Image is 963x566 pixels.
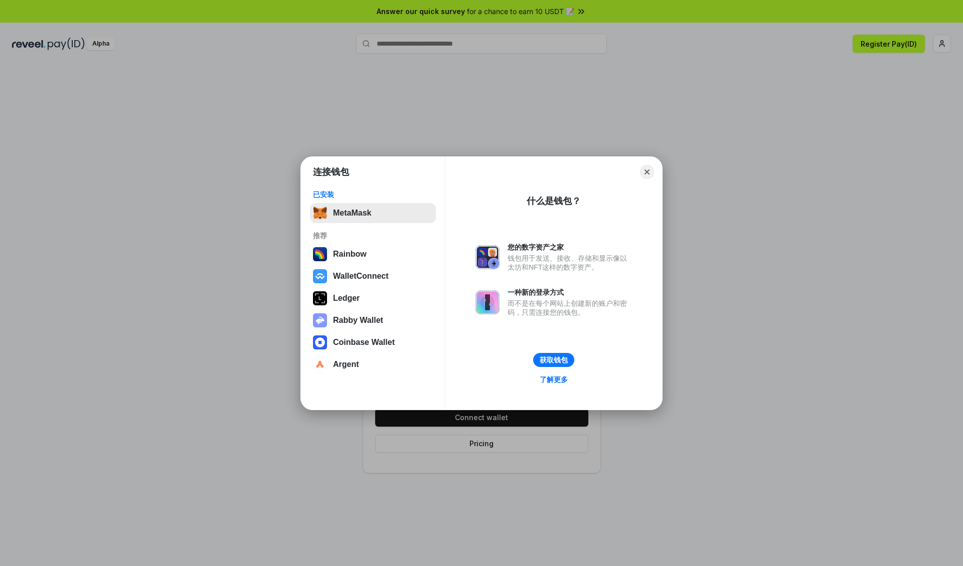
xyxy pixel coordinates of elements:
[310,203,436,223] button: MetaMask
[333,250,367,259] div: Rainbow
[540,375,568,384] div: 了解更多
[310,244,436,264] button: Rainbow
[533,353,574,367] button: 获取钱包
[333,294,360,303] div: Ledger
[310,354,436,374] button: Argent
[333,272,389,281] div: WalletConnect
[534,373,574,386] a: 了解更多
[508,288,632,297] div: 一种新的登录方式
[313,357,327,371] img: svg+xml,%3Csvg%20width%3D%2228%22%20height%3D%2228%22%20viewBox%3D%220%200%2028%2028%22%20fill%3D...
[313,247,327,261] img: svg+xml,%3Csvg%20width%3D%22120%22%20height%3D%22120%22%20viewBox%3D%220%200%20120%20120%22%20fil...
[313,190,433,199] div: 已安装
[333,316,383,325] div: Rabby Wallet
[310,310,436,330] button: Rabby Wallet
[313,291,327,305] img: svg+xml,%3Csvg%20xmlns%3D%22http%3A%2F%2Fwww.w3.org%2F2000%2Fsvg%22%20width%3D%2228%22%20height%3...
[313,335,327,349] img: svg+xml,%3Csvg%20width%3D%2228%22%20height%3D%2228%22%20viewBox%3D%220%200%2028%2028%22%20fill%3D...
[310,266,436,286] button: WalletConnect
[310,332,436,352] button: Coinbase Wallet
[640,165,654,179] button: Close
[313,166,349,178] h1: 连接钱包
[313,206,327,220] img: svg+xml,%3Csvg%20fill%3D%22none%22%20height%3D%2233%22%20viewBox%3D%220%200%2035%2033%22%20width%...
[313,313,327,327] img: svg+xml,%3Csvg%20xmlns%3D%22http%3A%2F%2Fwww.w3.org%2F2000%2Fsvg%22%20fill%3D%22none%22%20viewBox...
[508,254,632,272] div: 钱包用于发送、接收、存储和显示像以太坊和NFT这样的数字资产。
[333,360,359,369] div: Argent
[313,269,327,283] img: svg+xml,%3Csvg%20width%3D%2228%22%20height%3D%2228%22%20viewBox%3D%220%200%2028%2028%22%20fill%3D...
[540,355,568,364] div: 获取钱包
[475,245,500,269] img: svg+xml,%3Csvg%20xmlns%3D%22http%3A%2F%2Fwww.w3.org%2F2000%2Fsvg%22%20fill%3D%22none%22%20viewBox...
[508,243,632,252] div: 您的数字资产之家
[333,338,395,347] div: Coinbase Wallet
[333,209,371,218] div: MetaMask
[310,288,436,308] button: Ledger
[527,195,581,207] div: 什么是钱包？
[475,290,500,314] img: svg+xml,%3Csvg%20xmlns%3D%22http%3A%2F%2Fwww.w3.org%2F2000%2Fsvg%22%20fill%3D%22none%22%20viewBox...
[508,299,632,317] div: 而不是在每个网站上创建新的账户和密码，只需连接您的钱包。
[313,231,433,240] div: 推荐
